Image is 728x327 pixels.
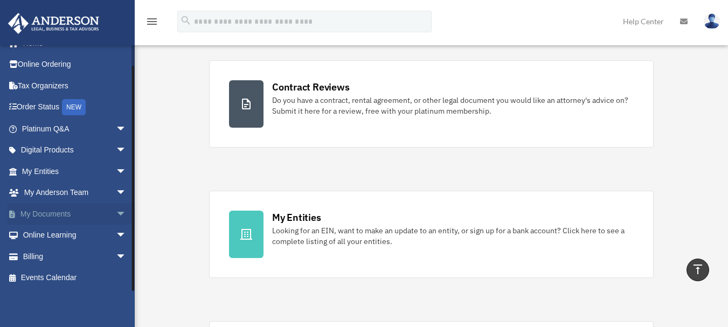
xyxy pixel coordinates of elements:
a: Order StatusNEW [8,96,143,119]
div: Do you have a contract, rental agreement, or other legal document you would like an attorney's ad... [272,95,634,116]
a: Events Calendar [8,267,143,289]
span: arrow_drop_down [116,246,137,268]
a: Platinum Q&Aarrow_drop_down [8,118,143,140]
span: arrow_drop_down [116,140,137,162]
a: My Entitiesarrow_drop_down [8,161,143,182]
i: vertical_align_top [691,263,704,276]
span: arrow_drop_down [116,225,137,247]
span: arrow_drop_down [116,118,137,140]
a: Contract Reviews Do you have a contract, rental agreement, or other legal document you would like... [209,60,654,148]
img: User Pic [704,13,720,29]
span: arrow_drop_down [116,182,137,204]
span: arrow_drop_down [116,203,137,225]
a: My Anderson Teamarrow_drop_down [8,182,143,204]
a: My Entities Looking for an EIN, want to make an update to an entity, or sign up for a bank accoun... [209,191,654,278]
a: Digital Productsarrow_drop_down [8,140,143,161]
span: arrow_drop_down [116,161,137,183]
div: Contract Reviews [272,80,349,94]
a: Online Ordering [8,54,143,75]
div: My Entities [272,211,321,224]
a: Billingarrow_drop_down [8,246,143,267]
a: vertical_align_top [687,259,709,281]
i: menu [145,15,158,28]
a: Online Learningarrow_drop_down [8,225,143,246]
a: My Documentsarrow_drop_down [8,203,143,225]
div: Looking for an EIN, want to make an update to an entity, or sign up for a bank account? Click her... [272,225,634,247]
a: menu [145,19,158,28]
i: search [180,15,192,26]
img: Anderson Advisors Platinum Portal [5,13,102,34]
a: Tax Organizers [8,75,143,96]
div: NEW [62,99,86,115]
